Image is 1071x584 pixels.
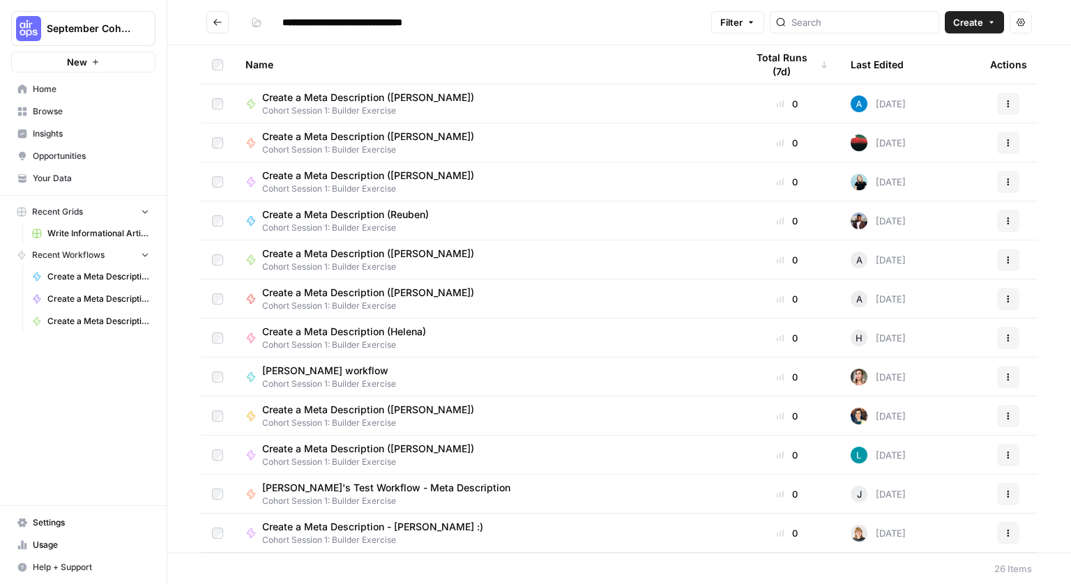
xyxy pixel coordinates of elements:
[262,144,485,156] span: Cohort Session 1: Builder Exercise
[33,83,149,95] span: Home
[11,556,155,578] button: Help + Support
[33,516,149,529] span: Settings
[262,208,429,222] span: Create a Meta Description (Reuben)
[47,270,149,283] span: Create a Meta Description ([PERSON_NAME])
[245,286,724,312] a: Create a Meta Description ([PERSON_NAME])Cohort Session 1: Builder Exercise
[791,15,933,29] input: Search
[746,526,828,540] div: 0
[857,487,862,501] span: J
[262,417,485,429] span: Cohort Session 1: Builder Exercise
[746,331,828,345] div: 0
[47,315,149,328] span: Create a Meta Description (Francine)
[11,245,155,266] button: Recent Workflows
[245,325,724,351] a: Create a Meta Description (Helena)Cohort Session 1: Builder Exercise
[26,222,155,245] a: Write Informational Article
[851,213,906,229] div: [DATE]
[851,486,906,502] div: [DATE]
[33,128,149,140] span: Insights
[262,534,494,546] span: Cohort Session 1: Builder Exercise
[26,266,155,288] a: Create a Meta Description ([PERSON_NAME])
[16,16,41,41] img: September Cohort Logo
[953,15,983,29] span: Create
[851,135,906,151] div: [DATE]
[245,91,724,117] a: Create a Meta Description ([PERSON_NAME])Cohort Session 1: Builder Exercise
[33,539,149,551] span: Usage
[851,525,906,541] div: [DATE]
[746,97,828,111] div: 0
[851,291,906,307] div: [DATE]
[262,442,474,456] span: Create a Meta Description ([PERSON_NAME])
[11,11,155,46] button: Workspace: September Cohort
[11,167,155,190] a: Your Data
[851,369,906,385] div: [DATE]
[11,52,155,72] button: New
[262,130,474,144] span: Create a Meta Description ([PERSON_NAME])
[262,91,474,105] span: Create a Meta Description ([PERSON_NAME])
[245,481,724,507] a: [PERSON_NAME]'s Test Workflow - Meta DescriptionCohort Session 1: Builder Exercise
[245,364,724,390] a: [PERSON_NAME] workflowCohort Session 1: Builder Exercise
[245,130,724,156] a: Create a Meta Description ([PERSON_NAME])Cohort Session 1: Builder Exercise
[262,456,485,468] span: Cohort Session 1: Builder Exercise
[32,249,105,261] span: Recent Workflows
[262,183,485,195] span: Cohort Session 1: Builder Exercise
[262,481,510,495] span: [PERSON_NAME]'s Test Workflow - Meta Description
[11,201,155,222] button: Recent Grids
[262,495,522,507] span: Cohort Session 1: Builder Exercise
[746,487,828,501] div: 0
[67,55,87,69] span: New
[262,105,485,117] span: Cohort Session 1: Builder Exercise
[851,95,906,112] div: [DATE]
[11,78,155,100] a: Home
[851,525,867,541] img: jq2720gl3iwk1wagd6g8sgpyhqjw
[746,448,828,462] div: 0
[851,135,867,151] img: wafxwlaqvqnhahbj7w8w4tp7y7xo
[746,409,828,423] div: 0
[262,364,388,378] span: [PERSON_NAME] workflow
[26,288,155,310] a: Create a Meta Description ([PERSON_NAME])
[990,45,1027,84] div: Actions
[994,562,1032,576] div: 26 Items
[47,293,149,305] span: Create a Meta Description ([PERSON_NAME])
[33,150,149,162] span: Opportunities
[720,15,743,29] span: Filter
[746,175,828,189] div: 0
[746,136,828,150] div: 0
[851,45,904,84] div: Last Edited
[262,520,483,534] span: Create a Meta Description - [PERSON_NAME] :)
[245,208,724,234] a: Create a Meta Description (Reuben)Cohort Session 1: Builder Exercise
[711,11,764,33] button: Filter
[851,174,906,190] div: [DATE]
[26,310,155,332] a: Create a Meta Description (Francine)
[851,95,867,112] img: o3cqybgnmipr355j8nz4zpq1mc6x
[206,11,229,33] button: Go back
[11,512,155,534] a: Settings
[262,325,426,339] span: Create a Meta Description (Helena)
[245,442,724,468] a: Create a Meta Description ([PERSON_NAME])Cohort Session 1: Builder Exercise
[11,145,155,167] a: Opportunities
[245,520,724,546] a: Create a Meta Description - [PERSON_NAME] :)Cohort Session 1: Builder Exercise
[851,447,867,463] img: k0a6gqpjs5gv5ayba30r5s721kqg
[856,253,863,267] span: A
[262,286,474,300] span: Create a Meta Description ([PERSON_NAME])
[11,534,155,556] a: Usage
[47,22,131,36] span: September Cohort
[262,247,474,261] span: Create a Meta Description ([PERSON_NAME])
[262,378,400,390] span: Cohort Session 1: Builder Exercise
[47,227,149,240] span: Write Informational Article
[245,403,724,429] a: Create a Meta Description ([PERSON_NAME])Cohort Session 1: Builder Exercise
[851,447,906,463] div: [DATE]
[245,247,724,273] a: Create a Meta Description ([PERSON_NAME])Cohort Session 1: Builder Exercise
[262,222,440,234] span: Cohort Session 1: Builder Exercise
[746,292,828,306] div: 0
[851,408,906,424] div: [DATE]
[262,169,474,183] span: Create a Meta Description ([PERSON_NAME])
[262,403,474,417] span: Create a Meta Description ([PERSON_NAME])
[262,300,485,312] span: Cohort Session 1: Builder Exercise
[245,45,724,84] div: Name
[11,100,155,123] a: Browse
[851,252,906,268] div: [DATE]
[245,169,724,195] a: Create a Meta Description ([PERSON_NAME])Cohort Session 1: Builder Exercise
[945,11,1004,33] button: Create
[746,214,828,228] div: 0
[262,261,485,273] span: Cohort Session 1: Builder Exercise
